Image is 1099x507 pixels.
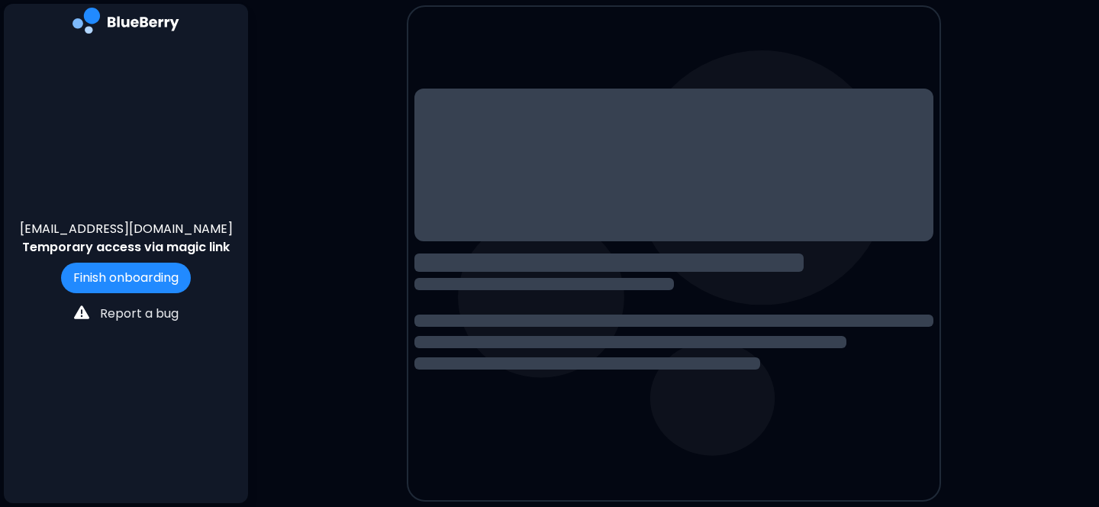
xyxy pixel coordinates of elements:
[100,305,179,323] p: Report a bug
[20,220,233,238] p: [EMAIL_ADDRESS][DOMAIN_NAME]
[61,269,191,286] a: Finish onboarding
[61,263,191,293] button: Finish onboarding
[73,8,179,39] img: company logo
[74,305,89,320] img: file icon
[22,238,230,257] p: Temporary access via magic link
